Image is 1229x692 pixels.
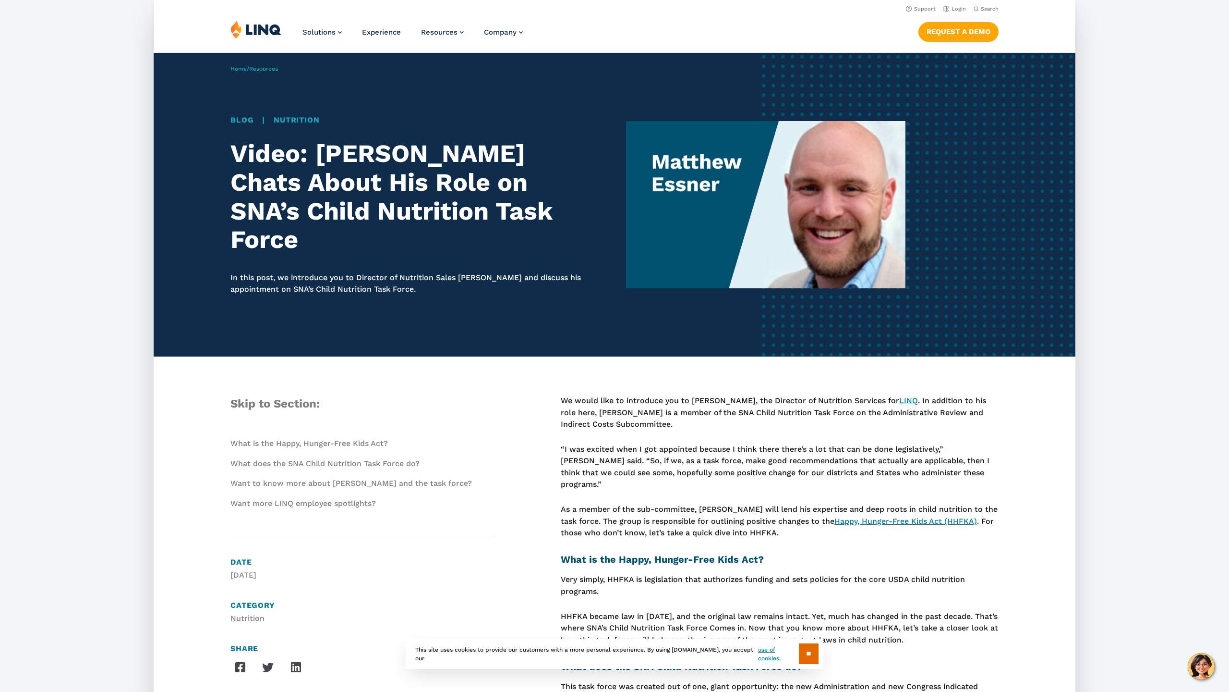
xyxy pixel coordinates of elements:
p: HHFKA became law in [DATE], and the original law remains intact. Yet, much has changed in the pas... [561,611,999,646]
img: Matthew Essner [626,121,905,288]
a: What does the SNA Child Nutrition Task Force do? [230,459,420,468]
a: use of cookies. [758,645,799,663]
span: Resources [421,28,458,37]
button: Open Search Bar [974,5,999,12]
p: As a member of the sub-committee, [PERSON_NAME] will lend his expertise and deep roots in child n... [561,504,999,539]
time: [DATE] [230,570,256,580]
a: Request a Demo [918,22,999,41]
a: Want more LINQ employee spotlights? [230,499,376,508]
h4: Share [230,643,494,655]
span: Solutions [302,28,336,37]
span: Search [981,6,999,12]
a: Blog [230,115,253,124]
a: Nutrition [274,115,319,124]
span: Skip to Section: [230,397,320,410]
div: This site uses cookies to provide our customers with a more personal experience. By using [DOMAIN... [406,639,823,669]
nav: Primary Navigation [302,20,523,52]
nav: Utility Navigation [154,3,1075,13]
h1: Video: [PERSON_NAME] Chats About His Role on SNA’s Child Nutrition Task Force [230,139,603,254]
p: In this post, we introduce you to Director of Nutrition Sales [PERSON_NAME] and discuss his appoi... [230,272,603,296]
p: “I was excited when I got appointed because I think there there’s a lot that can be done legislat... [561,444,999,490]
div: | [230,114,603,126]
a: What is the Happy, Hunger-Free Kids Act? [230,439,388,448]
button: Hello, have a question? Let’s chat. [1188,653,1215,680]
a: LINQ [899,396,918,405]
a: Company [484,28,523,37]
a: Login [943,6,966,12]
a: Want to know more about [PERSON_NAME] and the task force? [230,479,472,488]
a: Happy, Hunger-Free Kids Act (HHFKA) [834,517,977,526]
a: Home [230,65,247,72]
nav: Button Navigation [918,20,999,41]
a: Support [906,6,936,12]
span: / [230,65,278,72]
h4: Date [230,556,494,568]
p: Very simply, HHFKA is legislation that authorizes funding and sets policies for the core USDA chi... [561,574,999,597]
a: Resources [421,28,464,37]
a: Nutrition [230,614,265,623]
a: Resources [249,65,278,72]
a: Experience [362,28,401,37]
img: LINQ | K‑12 Software [230,20,281,38]
a: Solutions [302,28,342,37]
span: Company [484,28,517,37]
p: We would like to introduce you to [PERSON_NAME], the Director of Nutrition Services for . In addi... [561,395,999,430]
h4: Category [230,600,494,611]
h3: What is the Happy, Hunger-Free Kids Act? [561,552,999,567]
